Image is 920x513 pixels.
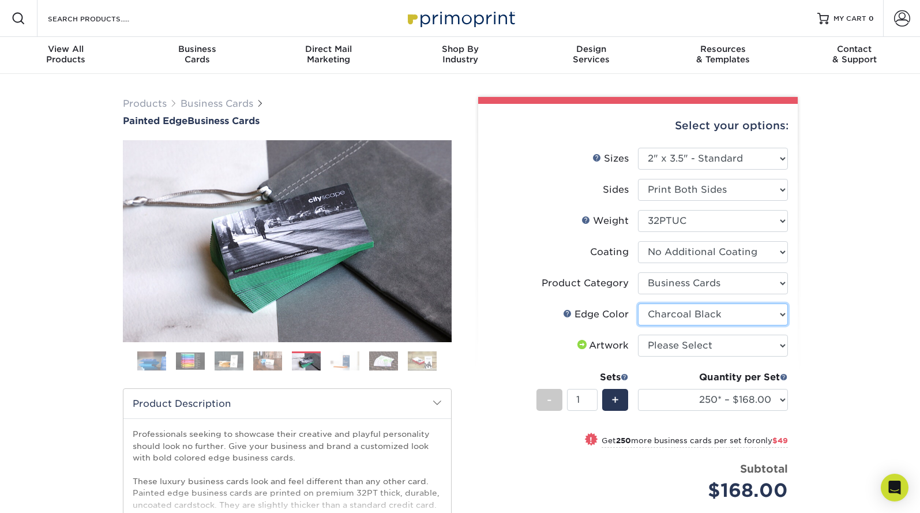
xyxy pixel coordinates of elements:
[47,12,159,25] input: SEARCH PRODUCTS.....
[881,474,908,501] div: Open Intercom Messenger
[536,370,629,384] div: Sets
[788,37,920,74] a: Contact& Support
[132,37,263,74] a: BusinessCards
[253,351,282,371] img: Business Cards 04
[869,14,874,23] span: 0
[395,44,526,65] div: Industry
[602,436,788,448] small: Get more business cards per set for
[123,128,452,355] img: Painted Edge 05
[581,214,629,228] div: Weight
[176,352,205,370] img: Business Cards 02
[123,98,167,109] a: Products
[403,6,518,31] img: Primoprint
[788,44,920,54] span: Contact
[603,183,629,197] div: Sides
[589,434,592,446] span: !
[123,389,451,418] h2: Product Description
[772,436,788,445] span: $49
[369,351,398,371] img: Business Cards 07
[525,44,657,54] span: Design
[123,115,452,126] h1: Business Cards
[592,152,629,166] div: Sizes
[616,436,631,445] strong: 250
[575,339,629,353] div: Artwork
[657,44,788,54] span: Resources
[547,391,552,409] span: -
[525,37,657,74] a: DesignServices
[292,352,321,372] img: Business Cards 05
[123,115,452,126] a: Painted EdgeBusiness Cards
[590,245,629,259] div: Coating
[263,44,395,54] span: Direct Mail
[611,391,619,409] span: +
[132,44,263,54] span: Business
[542,276,629,290] div: Product Category
[487,104,788,148] div: Select your options:
[788,44,920,65] div: & Support
[657,44,788,65] div: & Templates
[395,44,526,54] span: Shop By
[740,462,788,475] strong: Subtotal
[647,477,788,504] div: $168.00
[263,37,395,74] a: Direct MailMarketing
[181,98,253,109] a: Business Cards
[756,436,788,445] span: only
[638,370,788,384] div: Quantity per Set
[132,44,263,65] div: Cards
[263,44,395,65] div: Marketing
[395,37,526,74] a: Shop ByIndustry
[408,351,437,371] img: Business Cards 08
[215,351,243,371] img: Business Cards 03
[123,115,187,126] span: Painted Edge
[137,347,166,376] img: Business Cards 01
[563,308,629,321] div: Edge Color
[525,44,657,65] div: Services
[331,351,359,371] img: Business Cards 06
[833,14,866,24] span: MY CART
[657,37,788,74] a: Resources& Templates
